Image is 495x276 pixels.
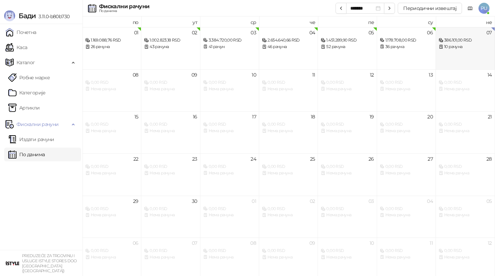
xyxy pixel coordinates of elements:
div: Нема рачуна [439,212,492,218]
td: 2025-09-17 [200,111,259,153]
div: 0,00 RSD [321,163,374,170]
div: 1.169.088,76 RSD [85,37,138,44]
div: 0,00 RSD [203,121,256,128]
a: Категорије [8,86,46,100]
td: 2025-10-03 [318,196,377,238]
td: 2025-10-01 [200,196,259,238]
a: ArtikliАртикли [8,101,40,115]
td: 2025-10-04 [377,196,436,238]
td: 2025-09-16 [141,111,200,153]
div: 22 [133,157,139,161]
div: 0,00 RSD [144,206,197,212]
div: 0,00 RSD [144,248,197,254]
div: 0,00 RSD [321,248,374,254]
div: 0,00 RSD [144,121,197,128]
div: 0,00 RSD [85,121,138,128]
div: Фискални рачуни [99,4,149,9]
a: Издати рачуни [8,133,54,146]
div: 0,00 RSD [439,248,492,254]
div: 0,00 RSD [380,206,433,212]
div: 26 рачуна [85,44,138,50]
div: Нема рачуна [85,254,138,261]
div: 08 [250,241,256,245]
td: 2025-09-01 [82,27,141,69]
div: 15 [134,114,139,119]
div: 0,00 RSD [144,163,197,170]
span: PU [478,3,489,14]
div: Нема рачуна [380,212,433,218]
div: 05 [486,199,492,204]
div: 3.384.720,00 RSD [203,37,256,44]
div: 01 [134,30,139,35]
div: Нема рачуна [321,128,374,134]
div: 10 рачуна [439,44,492,50]
div: 03 [251,30,256,35]
div: Нема рачуна [262,86,315,92]
th: по [82,16,141,27]
div: 03 [368,199,374,204]
span: Каталог [16,56,35,69]
div: 0,00 RSD [203,248,256,254]
div: 29 [133,199,139,204]
span: Фискални рачуни [16,117,58,131]
div: 1.002.823,18 RSD [144,37,197,44]
div: 12 [370,72,374,77]
div: 52 рачуна [321,44,374,50]
div: 12 [488,241,492,245]
div: 0,00 RSD [380,79,433,86]
th: су [377,16,436,27]
div: 09 [309,241,315,245]
div: Нема рачуна [321,254,374,261]
div: 21 [488,114,492,119]
td: 2025-09-12 [318,69,377,112]
div: Нема рачуна [144,254,197,261]
div: Нема рачуна [203,128,256,134]
div: Нема рачуна [262,170,315,176]
div: 06 [427,30,433,35]
th: пе [318,16,377,27]
div: Нема рачуна [262,128,315,134]
div: 2.654.640,66 RSD [262,37,315,44]
div: Нема рачуна [144,128,197,134]
div: Нема рачуна [439,128,492,134]
div: 10 [370,241,374,245]
div: 0,00 RSD [85,206,138,212]
td: 2025-09-09 [141,69,200,112]
div: 17 [252,114,256,119]
div: 1.451.289,90 RSD [321,37,374,44]
div: 386.101,00 RSD [439,37,492,44]
div: 11 [430,241,433,245]
div: 36 рачуна [380,44,433,50]
div: 07 [486,30,492,35]
div: Нема рачуна [144,170,197,176]
th: не [436,16,495,27]
img: 64x64-companyLogo-77b92cf4-9946-4f36-9751-bf7bb5fd2c7d.png [5,256,19,270]
div: Нема рачуна [144,212,197,218]
div: Нема рачуна [321,86,374,92]
div: 07 [192,241,197,245]
div: 0,00 RSD [203,79,256,86]
div: 0,00 RSD [439,206,492,212]
div: 23 [192,157,197,161]
div: Нема рачуна [262,254,315,261]
div: 0,00 RSD [321,206,374,212]
div: Нема рачуна [85,212,138,218]
td: 2025-09-10 [200,69,259,112]
td: 2025-09-04 [259,27,318,69]
div: 16 [193,114,197,119]
td: 2025-09-18 [259,111,318,153]
div: 0,00 RSD [85,163,138,170]
div: 28 [486,157,492,161]
td: 2025-09-02 [141,27,200,69]
div: 25 [310,157,315,161]
div: 14 [487,72,492,77]
div: 04 [427,199,433,204]
div: 10 [252,72,256,77]
div: 04 [309,30,315,35]
div: Нема рачуна [380,254,433,261]
div: 20 [427,114,433,119]
div: 0,00 RSD [439,163,492,170]
div: 26 [368,157,374,161]
th: че [259,16,318,27]
a: Каса [5,41,27,54]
